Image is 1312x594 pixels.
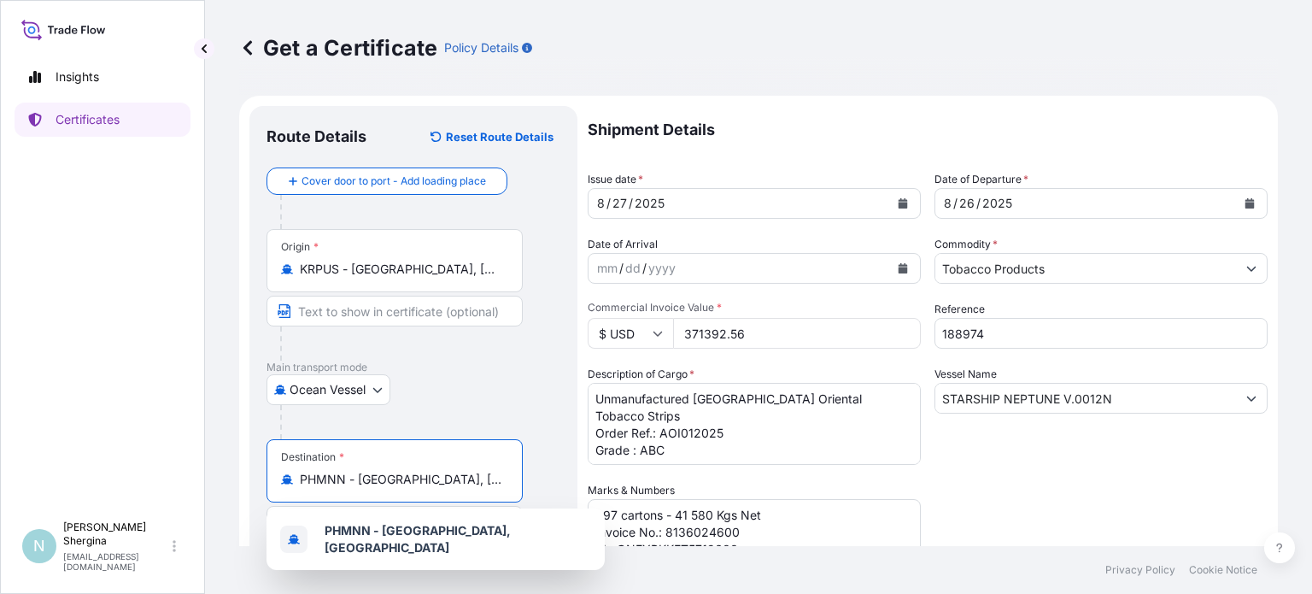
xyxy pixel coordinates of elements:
[942,193,953,214] div: month,
[595,193,606,214] div: month,
[606,193,611,214] div: /
[934,171,1028,188] span: Date of Departure
[588,171,643,188] span: Issue date
[56,111,120,128] p: Certificates
[239,34,437,62] p: Get a Certificate
[953,193,958,214] div: /
[981,193,1014,214] div: year,
[934,301,985,318] label: Reference
[281,450,344,464] div: Destination
[63,520,169,548] p: [PERSON_NAME] Shergina
[935,253,1236,284] input: Type to search commodity
[1236,190,1263,217] button: Calendar
[266,361,560,374] p: Main transport mode
[281,240,319,254] div: Origin
[266,374,390,405] button: Select transport
[290,381,366,398] span: Ocean Vessel
[444,39,518,56] p: Policy Details
[1236,253,1267,284] button: Show suggestions
[934,318,1268,349] input: Enter booking reference
[647,258,677,279] div: year,
[595,258,619,279] div: month,
[624,258,642,279] div: day,
[33,538,45,555] span: N
[934,366,997,383] label: Vessel Name
[266,126,366,147] p: Route Details
[611,193,629,214] div: day,
[302,173,486,190] span: Cover door to port - Add loading place
[934,236,998,253] label: Commodity
[1105,563,1175,577] p: Privacy Policy
[633,193,666,214] div: year,
[588,383,921,465] textarea: Unmanufactured [GEOGRAPHIC_DATA] Oriental Tobacco Strips Order Ref.: AOI012025 Grade : ABC
[958,193,976,214] div: day,
[588,106,1268,154] p: Shipment Details
[629,193,633,214] div: /
[300,261,501,278] input: Origin
[588,236,658,253] span: Date of Arrival
[935,383,1236,414] input: Type to search vessel name or IMO
[588,301,921,315] span: Commercial Invoice Value
[266,509,605,570] div: Show suggestions
[889,190,917,217] button: Calendar
[56,68,99,85] p: Insights
[588,366,694,383] label: Description of Cargo
[266,296,523,326] input: Text to appear on certificate
[446,128,553,145] p: Reset Route Details
[325,523,511,555] b: PHMNN - [GEOGRAPHIC_DATA], [GEOGRAPHIC_DATA]
[976,193,981,214] div: /
[1189,563,1257,577] p: Cookie Notice
[673,318,921,349] input: Enter amount
[266,506,523,537] input: Text to appear on certificate
[63,551,169,572] p: [EMAIL_ADDRESS][DOMAIN_NAME]
[642,258,647,279] div: /
[300,471,501,488] input: Destination
[1236,383,1267,414] button: Show suggestions
[588,499,921,585] textarea: 297 cartons - 41 580 Kgs Net Invoice No.: 8136024600 BL: ONEYBKKFT5719600
[619,258,624,279] div: /
[588,482,675,499] label: Marks & Numbers
[889,255,917,282] button: Calendar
